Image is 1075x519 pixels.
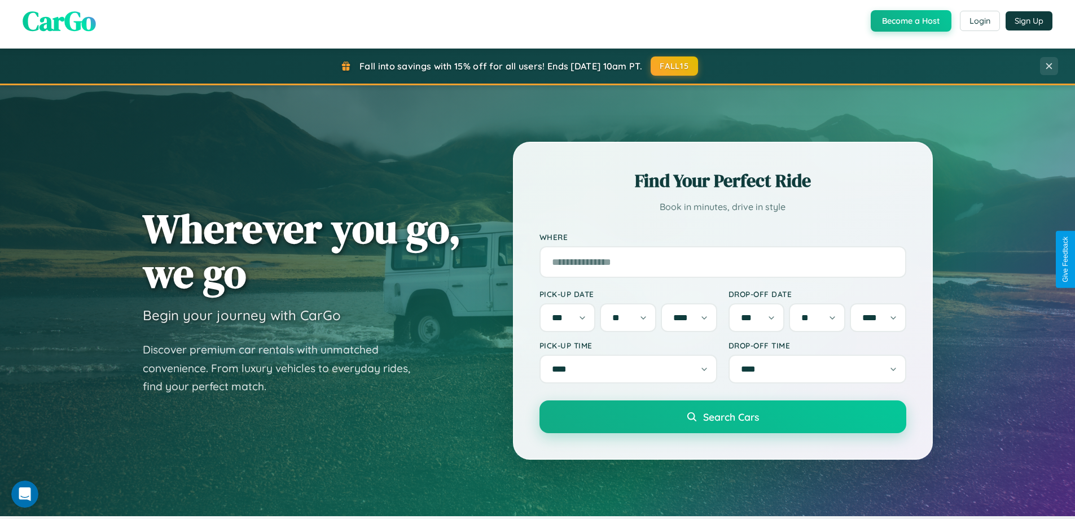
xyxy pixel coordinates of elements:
h1: Wherever you go, we go [143,206,461,295]
p: Book in minutes, drive in style [539,199,906,215]
h2: Find Your Perfect Ride [539,168,906,193]
button: Sign Up [1006,11,1052,30]
span: Fall into savings with 15% off for all users! Ends [DATE] 10am PT. [359,60,642,72]
button: Login [960,11,1000,31]
div: Give Feedback [1061,237,1069,282]
h3: Begin your journey with CarGo [143,307,341,324]
label: Where [539,232,906,242]
button: Search Cars [539,400,906,433]
label: Pick-up Date [539,289,717,299]
label: Drop-off Time [729,341,906,350]
label: Drop-off Date [729,289,906,299]
span: CarGo [23,2,96,40]
button: Become a Host [871,10,951,32]
iframe: Intercom live chat [11,481,38,508]
span: Search Cars [703,411,759,423]
p: Discover premium car rentals with unmatched convenience. From luxury vehicles to everyday rides, ... [143,341,425,396]
button: FALL15 [651,56,698,76]
label: Pick-up Time [539,341,717,350]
